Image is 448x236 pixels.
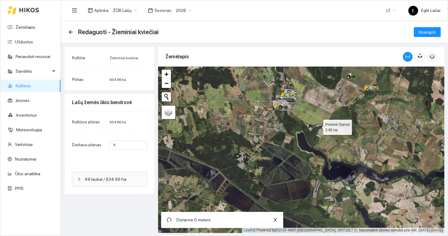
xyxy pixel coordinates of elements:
button: column-width [403,52,413,62]
a: Kultūros [16,83,31,88]
span: + [164,70,168,78]
span: 634.66 ha [110,78,126,82]
span: undo [164,217,174,222]
span: close [271,217,280,222]
button: Initiate a new search [162,92,171,101]
span: Derliaus planas [72,142,101,147]
a: Esri [276,228,282,232]
span: | [283,228,284,232]
span: right [77,177,81,181]
div: 49 laukai / 634.66 ha [72,172,147,186]
a: Zoom out [162,79,171,88]
button: Išsaugoti [414,27,441,37]
span: Eglė Lašai [408,8,440,13]
span: Sandėlis [16,65,50,77]
span: calendar [148,8,153,13]
span: E [412,6,414,16]
a: Leaflet [244,228,255,232]
button: close [270,215,280,225]
span: Aplinka : [94,7,109,14]
span: layout [88,8,93,13]
span: ŽŪB Lašų [113,6,137,15]
span: column-width [403,54,412,59]
a: Panaudoti resursai [16,54,50,59]
a: Žemėlapis [16,25,35,30]
a: Meteorologija [16,127,42,132]
input: Įveskite t/Ha [110,141,147,150]
a: PPIS [15,186,23,191]
a: Vartotojai [15,142,33,147]
div: Žemėlapis [165,48,403,65]
a: Užduotys [15,39,33,44]
a: Ūkio analitika [15,171,40,176]
span: Žieminiai kviečiai [110,56,138,60]
span: 2026 [176,6,192,15]
span: Redaguoti - Žieminiai kviečiai [78,27,159,37]
span: − [164,79,168,87]
span: 634.66 ha [110,120,126,124]
div: | Powered by © HNIT-[GEOGRAPHIC_DATA]; ORT10LT ©, Nacionalinė žemės tarnyba prie AM, [DATE]-[DATE] [242,228,444,233]
button: menu-fold [68,4,81,16]
a: Inventorius [16,113,37,118]
span: 49 laukai / 634.66 ha [85,176,142,183]
a: Layers [162,106,175,119]
span: Distance: 0 meters [176,217,211,222]
span: menu-fold [72,8,77,13]
a: Nustatymai [15,157,36,162]
div: Lašų žemės ūkio bendrovė [72,94,147,111]
span: Sezonas : [154,7,172,14]
span: Plotas [72,77,84,82]
span: LT [386,6,396,15]
a: Zoom in [162,70,171,79]
span: Kultūros plotas [72,119,100,124]
button: undo [164,215,174,225]
span: arrow-left [68,30,73,34]
div: Atgal [68,30,73,35]
span: Išsaugoti [419,29,436,35]
a: Įmonės [16,98,30,103]
span: Kultūra [72,55,85,60]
